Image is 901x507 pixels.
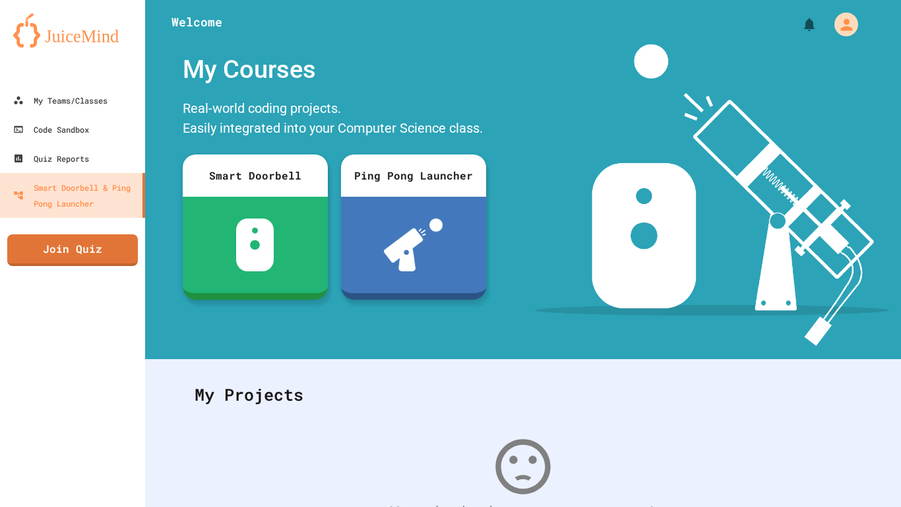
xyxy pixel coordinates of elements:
[13,13,132,48] img: logo-orange.svg
[846,454,888,494] iframe: chat widget
[13,92,108,108] div: My Teams/Classes
[341,154,486,197] div: Ping Pong Launcher
[13,151,89,166] div: Quiz Reports
[792,397,888,453] iframe: chat widget
[7,234,138,266] a: Join Quiz
[384,219,443,271] img: ppl-with-ball.png
[821,9,861,40] div: My Account
[13,180,137,211] div: Smart Doorbell & Ping Pong Launcher
[176,95,493,145] div: Real-world coding projects. Easily integrated into your Computer Science class.
[13,121,89,137] div: Code Sandbox
[176,44,493,95] div: My Courses
[535,44,888,346] img: banner-image-my-projects.png
[183,154,328,197] div: Smart Doorbell
[236,219,274,271] img: sdb-white.svg
[181,369,865,421] div: My Projects
[777,13,821,36] div: My Notifications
